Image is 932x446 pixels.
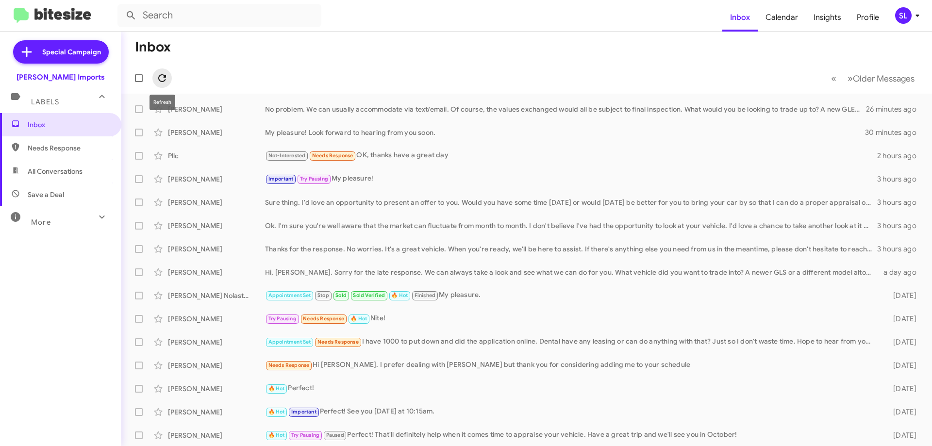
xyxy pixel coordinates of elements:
[168,337,265,347] div: [PERSON_NAME]
[825,68,842,88] button: Previous
[17,72,105,82] div: [PERSON_NAME] Imports
[877,198,924,207] div: 3 hours ago
[168,267,265,277] div: [PERSON_NAME]
[353,292,385,298] span: Sold Verified
[168,221,265,231] div: [PERSON_NAME]
[265,383,878,394] div: Perfect!
[168,314,265,324] div: [PERSON_NAME]
[878,337,924,347] div: [DATE]
[42,47,101,57] span: Special Campaign
[31,218,51,227] span: More
[168,174,265,184] div: [PERSON_NAME]
[291,432,319,438] span: Try Pausing
[28,190,64,199] span: Save a Deal
[415,292,436,298] span: Finished
[268,409,285,415] span: 🔥 Hot
[878,361,924,370] div: [DATE]
[168,407,265,417] div: [PERSON_NAME]
[268,176,294,182] span: Important
[13,40,109,64] a: Special Campaign
[265,128,866,137] div: My pleasure! Look forward to hearing from you soon.
[31,98,59,106] span: Labels
[842,68,920,88] button: Next
[265,173,877,184] div: My pleasure!
[168,361,265,370] div: [PERSON_NAME]
[878,384,924,394] div: [DATE]
[878,267,924,277] div: a day ago
[878,407,924,417] div: [DATE]
[28,143,110,153] span: Needs Response
[268,339,311,345] span: Appointment Set
[291,409,316,415] span: Important
[265,221,877,231] div: Ok. I'm sure you're well aware that the market can fluctuate from month to month. I don't believe...
[168,244,265,254] div: [PERSON_NAME]
[326,432,344,438] span: Paused
[168,384,265,394] div: [PERSON_NAME]
[168,430,265,440] div: [PERSON_NAME]
[853,73,915,84] span: Older Messages
[265,290,878,301] div: My pleasure.
[268,362,310,368] span: Needs Response
[168,291,265,300] div: [PERSON_NAME] Nolastname119188155
[150,95,175,110] div: Refresh
[268,432,285,438] span: 🔥 Hot
[265,336,878,347] div: I have 1000 to put down and did the application online. Dental have any leasing or can do anythin...
[866,128,924,137] div: 30 minutes ago
[168,198,265,207] div: [PERSON_NAME]
[317,339,359,345] span: Needs Response
[135,39,171,55] h1: Inbox
[312,152,353,159] span: Needs Response
[887,7,921,24] button: SL
[168,104,265,114] div: [PERSON_NAME]
[265,150,877,161] div: OK, thanks have a great day
[265,198,877,207] div: Sure thing. I'd love an opportunity to present an offer to you. Would you have some time [DATE] o...
[877,221,924,231] div: 3 hours ago
[300,176,328,182] span: Try Pausing
[28,166,83,176] span: All Conversations
[265,244,877,254] div: Thanks for the response. No worries. It's a great vehicle. When you're ready, we'll be here to as...
[265,313,878,324] div: Nite!
[831,72,836,84] span: «
[268,385,285,392] span: 🔥 Hot
[265,429,878,441] div: Perfect! That'll definitely help when it comes time to appraise your vehicle. Have a great trip a...
[877,174,924,184] div: 3 hours ago
[168,128,265,137] div: [PERSON_NAME]
[335,292,347,298] span: Sold
[806,3,849,32] a: Insights
[265,406,878,417] div: Perfect! See you [DATE] at 10:15am.
[265,267,878,277] div: Hi, [PERSON_NAME]. Sorry for the late response. We can always take a look and see what we can do ...
[877,244,924,254] div: 3 hours ago
[265,360,878,371] div: Hi [PERSON_NAME]. I prefer dealing with [PERSON_NAME] but thank you for considering adding me to ...
[878,430,924,440] div: [DATE]
[28,120,110,130] span: Inbox
[350,315,367,322] span: 🔥 Hot
[117,4,321,27] input: Search
[758,3,806,32] a: Calendar
[722,3,758,32] a: Inbox
[317,292,329,298] span: Stop
[895,7,912,24] div: SL
[849,3,887,32] a: Profile
[168,151,265,161] div: Pllc
[866,104,924,114] div: 26 minutes ago
[265,104,866,114] div: No problem. We can usually accommodate via text/email. Of course, the values exchanged would all ...
[878,291,924,300] div: [DATE]
[268,292,311,298] span: Appointment Set
[303,315,344,322] span: Needs Response
[826,68,920,88] nav: Page navigation example
[848,72,853,84] span: »
[268,152,306,159] span: Not-Interested
[877,151,924,161] div: 2 hours ago
[268,315,297,322] span: Try Pausing
[391,292,408,298] span: 🔥 Hot
[878,314,924,324] div: [DATE]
